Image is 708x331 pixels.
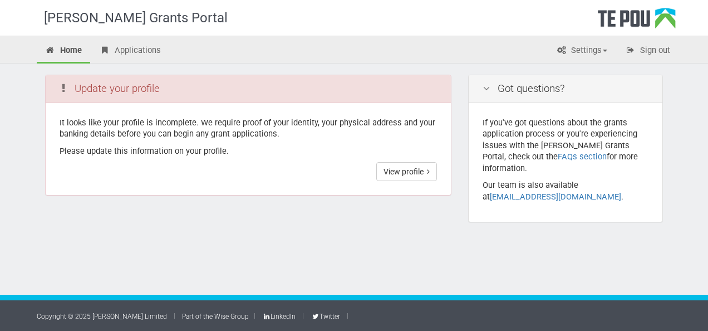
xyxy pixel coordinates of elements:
a: [EMAIL_ADDRESS][DOMAIN_NAME] [490,192,621,202]
a: Settings [548,39,616,64]
a: Sign out [617,39,678,64]
a: Copyright © 2025 [PERSON_NAME] Limited [37,313,167,320]
div: Got questions? [469,75,662,103]
p: If you've got questions about the grants application process or you're experiencing issues with t... [483,117,648,174]
p: Please update this information on your profile. [60,145,437,157]
a: View profile [376,162,437,181]
a: Twitter [311,313,340,320]
div: Update your profile [46,75,451,103]
a: Part of the Wise Group [182,313,249,320]
div: Te Pou Logo [598,8,676,36]
a: LinkedIn [262,313,296,320]
a: Home [37,39,90,64]
a: Applications [91,39,169,64]
p: Our team is also available at . [483,179,648,202]
a: FAQs section [558,152,607,162]
p: It looks like your profile is incomplete. We require proof of your identity, your physical addres... [60,117,437,140]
